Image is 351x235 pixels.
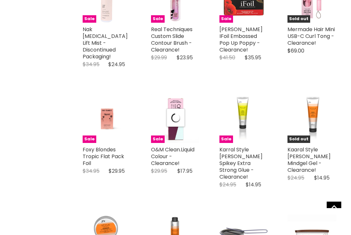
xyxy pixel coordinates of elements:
[314,174,330,182] span: $14.95
[151,135,165,143] span: Sale
[287,15,310,23] span: Sold out
[303,94,321,143] img: Kaaral Style Perfetto Mindgel Gel - Clearance!
[245,54,261,61] span: $35.95
[287,26,335,47] a: Mermade Hair Mini USB-C Curl Tong - Clearance!
[246,181,261,188] span: $14.95
[89,94,125,143] img: Foxy Blondes Tropic Flat Pack Foil
[287,146,331,174] a: Kaaral Style [PERSON_NAME] Mindgel Gel - Clearance!
[219,54,235,61] span: $41.50
[219,94,268,143] a: Karral Style Perfetto Spikey Extra Strong Glue - Clearance! Sale
[219,181,236,188] span: $24.95
[151,15,165,23] span: Sale
[83,61,99,68] span: $34.95
[83,15,96,23] span: Sale
[83,135,96,143] span: Sale
[219,15,233,23] span: Sale
[83,167,99,175] span: $34.95
[287,47,304,54] span: $69.00
[151,26,193,53] a: Real Techniques Custom Slide Contour Brush - Clearance!
[287,174,304,182] span: $24.95
[287,94,336,143] a: Kaaral Style Perfetto Mindgel Gel - Clearance! Sold out
[219,146,263,181] a: Karral Style [PERSON_NAME] Spikey Extra Strong Glue - Clearance!
[234,94,253,143] img: Karral Style Perfetto Spikey Extra Strong Glue - Clearance!
[151,167,167,175] span: $29.95
[177,167,193,175] span: $17.95
[83,26,128,60] a: Nak [MEDICAL_DATA] Lift Mist - Discontinued Packaging!
[83,94,132,143] a: Foxy Blondes Tropic Flat Pack Foil Sale
[177,54,193,61] span: $23.95
[151,94,200,143] a: O&M Clean.Liquid Colour - Clearance! Sale
[219,135,233,143] span: Sale
[152,94,199,143] img: O&M Clean.Liquid Colour - Clearance!
[83,146,124,167] a: Foxy Blondes Tropic Flat Pack Foil
[108,61,125,68] span: $24.95
[151,146,194,167] a: O&M Clean.Liquid Colour - Clearance!
[219,26,263,53] a: [PERSON_NAME] IFoil Embossed Pop Up Poppy - Clearance!
[109,167,125,175] span: $29.95
[151,54,167,61] span: $29.99
[287,135,310,143] span: Sold out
